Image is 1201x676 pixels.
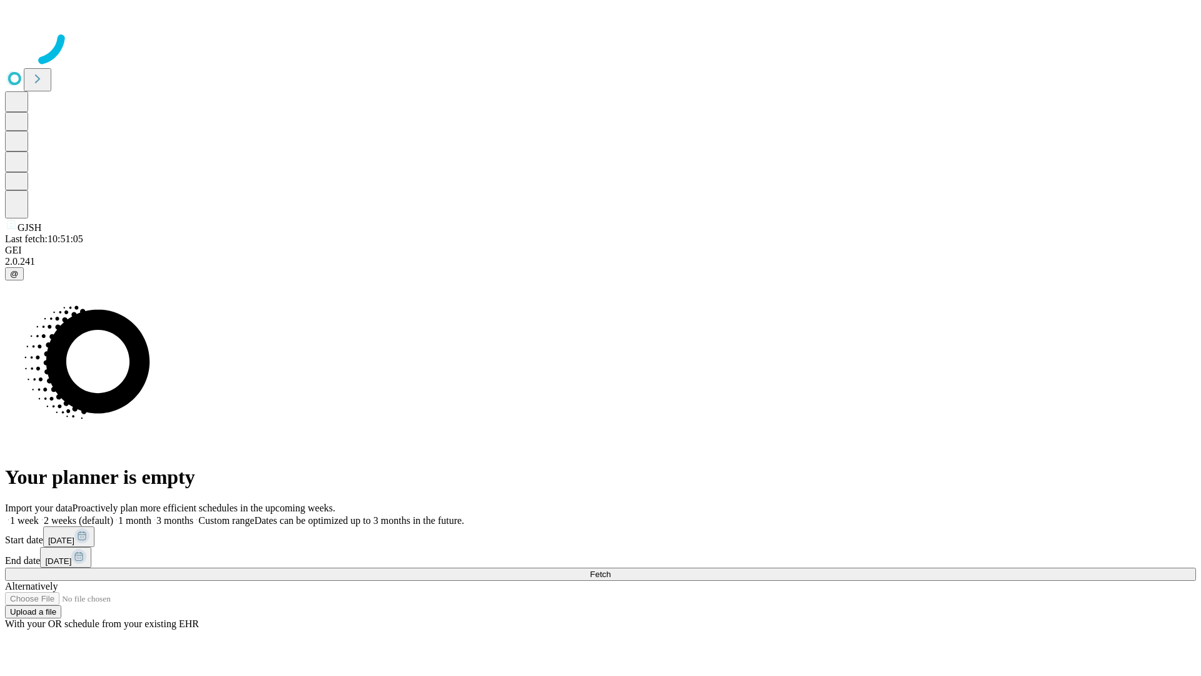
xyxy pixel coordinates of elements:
[5,245,1196,256] div: GEI
[5,581,58,591] span: Alternatively
[5,547,1196,568] div: End date
[44,515,113,526] span: 2 weeks (default)
[198,515,254,526] span: Custom range
[18,222,41,233] span: GJSH
[40,547,91,568] button: [DATE]
[5,233,83,244] span: Last fetch: 10:51:05
[5,267,24,280] button: @
[73,503,335,513] span: Proactively plan more efficient schedules in the upcoming weeks.
[5,618,199,629] span: With your OR schedule from your existing EHR
[5,256,1196,267] div: 2.0.241
[10,515,39,526] span: 1 week
[5,568,1196,581] button: Fetch
[10,269,19,279] span: @
[45,556,71,566] span: [DATE]
[255,515,464,526] span: Dates can be optimized up to 3 months in the future.
[43,526,94,547] button: [DATE]
[156,515,193,526] span: 3 months
[5,605,61,618] button: Upload a file
[5,466,1196,489] h1: Your planner is empty
[5,503,73,513] span: Import your data
[48,536,74,545] span: [DATE]
[590,570,611,579] span: Fetch
[118,515,151,526] span: 1 month
[5,526,1196,547] div: Start date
